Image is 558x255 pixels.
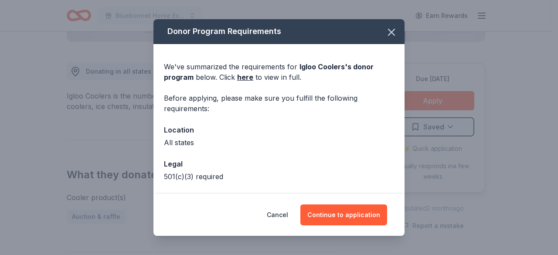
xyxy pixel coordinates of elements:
[164,124,394,136] div: Location
[153,19,405,44] div: Donor Program Requirements
[164,137,394,148] div: All states
[164,158,394,170] div: Legal
[164,171,394,182] div: 501(c)(3) required
[164,61,394,82] div: We've summarized the requirements for below. Click to view in full.
[237,72,253,82] a: here
[300,204,387,225] button: Continue to application
[164,192,394,204] div: Deadline
[267,204,288,225] button: Cancel
[164,93,394,114] div: Before applying, please make sure you fulfill the following requirements:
